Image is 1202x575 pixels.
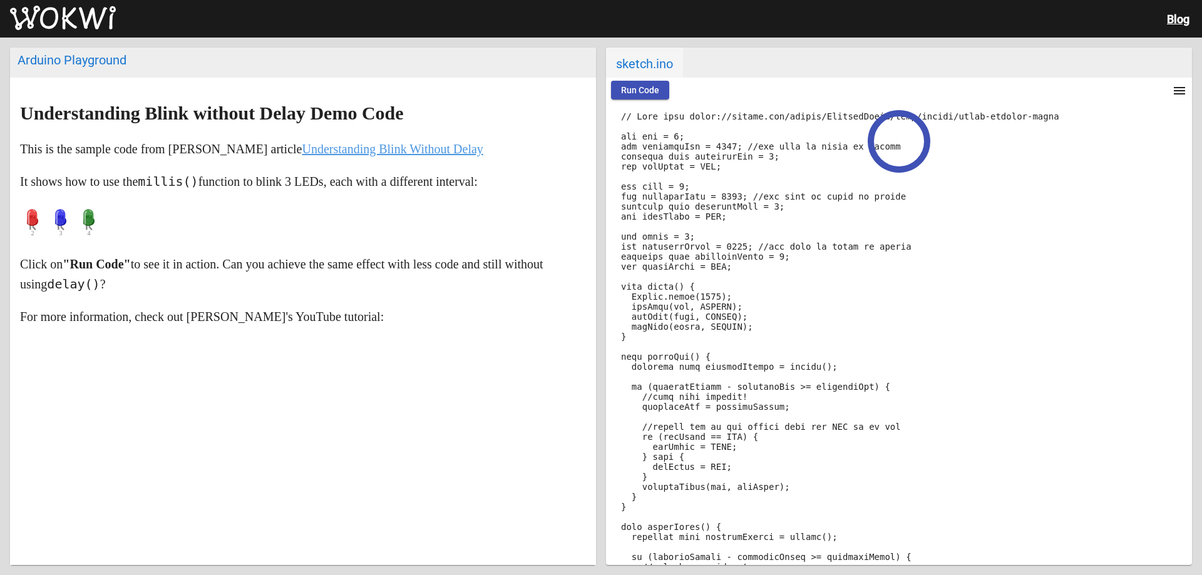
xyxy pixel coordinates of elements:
span: sketch.ino [606,48,683,78]
code: delay() [47,277,100,292]
a: Blog [1167,13,1189,26]
mat-icon: menu [1172,83,1187,98]
p: This is the sample code from [PERSON_NAME] article [20,139,586,159]
h1: Understanding Blink without Delay Demo Code [20,103,586,123]
span: Run Code [621,85,659,95]
img: Wokwi [10,6,116,31]
strong: "Run Code" [63,257,130,271]
p: For more information, check out [PERSON_NAME]'s YouTube tutorial: [20,307,586,327]
a: Understanding Blink Without Delay [302,142,483,156]
div: Arduino Playground [18,53,588,68]
p: Click on to see it in action. Can you achieve the same effect with less code and still without us... [20,254,586,294]
button: Run Code [611,81,669,99]
code: millis() [138,174,198,189]
p: It shows how to use the function to blink 3 LEDs, each with a different interval: [20,171,586,191]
